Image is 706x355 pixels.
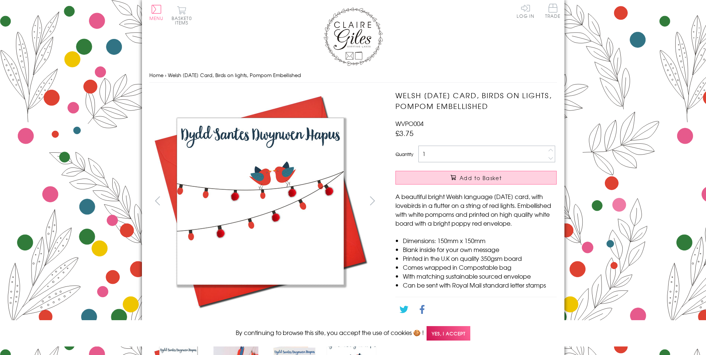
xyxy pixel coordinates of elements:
[149,72,163,79] a: Home
[175,15,192,26] span: 0 items
[395,192,557,228] p: A beautiful bright Welsh language [DATE] card, with lovebirds in a flutter on a string of red lig...
[395,90,557,112] h1: Welsh [DATE] Card, Birds on lights, Pompom Embellished
[395,128,414,138] span: £3.75
[149,5,164,20] button: Menu
[403,245,557,254] li: Blank inside for your own message
[165,72,166,79] span: ›
[403,254,557,263] li: Printed in the U.K on quality 350gsm board
[172,6,192,25] button: Basket0 items
[381,90,603,312] img: Welsh Valentine's Day Card, Birds on lights, Pompom Embellished
[460,174,502,182] span: Add to Basket
[395,151,413,157] label: Quantity
[545,4,561,20] a: Trade
[149,68,557,83] nav: breadcrumbs
[403,236,557,245] li: Dimensions: 150mm x 150mm
[149,90,371,312] img: Welsh Valentine's Day Card, Birds on lights, Pompom Embellished
[149,15,164,21] span: Menu
[324,7,383,66] img: Claire Giles Greetings Cards
[403,272,557,281] li: With matching sustainable sourced envelope
[149,192,166,209] button: prev
[364,192,381,209] button: next
[545,4,561,18] span: Trade
[517,4,534,18] a: Log In
[168,72,301,79] span: Welsh [DATE] Card, Birds on lights, Pompom Embellished
[427,326,470,341] span: Yes, I accept
[403,263,557,272] li: Comes wrapped in Compostable bag
[403,281,557,289] li: Can be sent with Royal Mail standard letter stamps
[395,171,557,185] button: Add to Basket
[395,119,424,128] span: WVPO004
